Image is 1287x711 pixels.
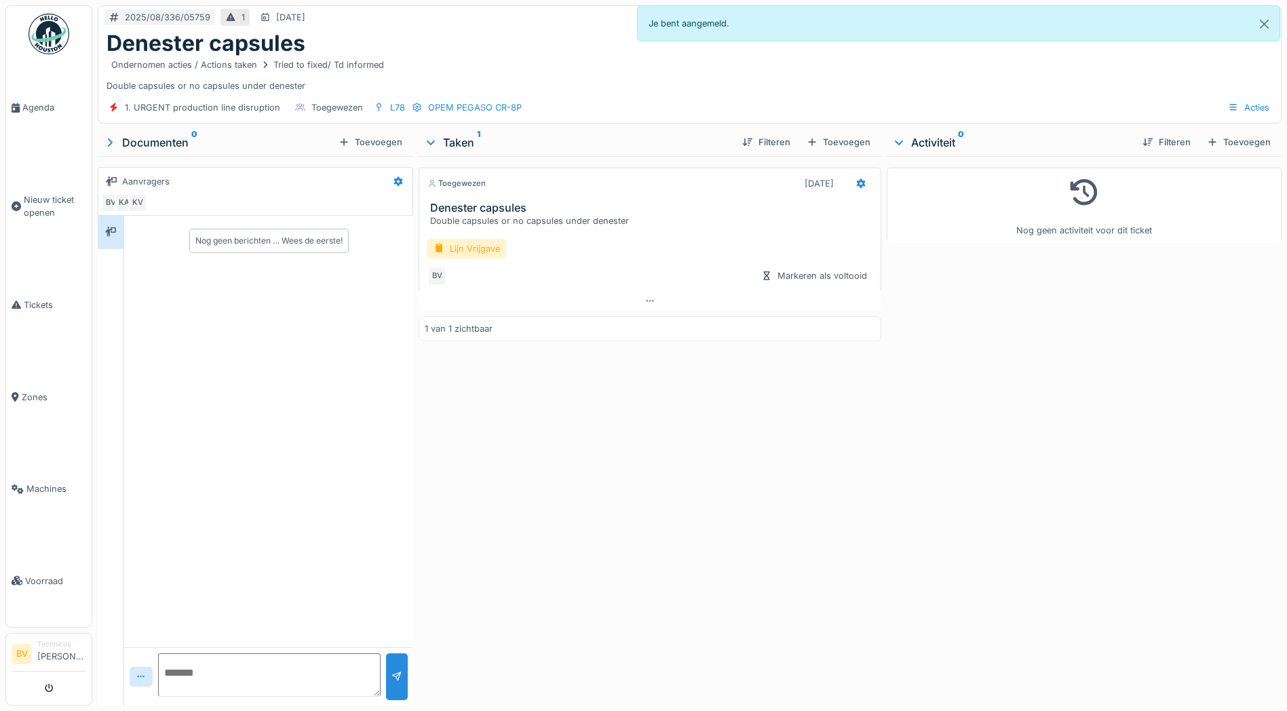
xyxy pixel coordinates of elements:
a: Tickets [6,259,92,351]
sup: 0 [191,134,197,151]
div: [DATE] [805,177,834,190]
div: Toevoegen [801,133,876,151]
li: [PERSON_NAME] [37,639,86,668]
a: Nieuw ticket openen [6,154,92,259]
li: BV [12,644,32,664]
span: Nieuw ticket openen [24,193,86,219]
div: Lijn Vrijgave [427,239,506,258]
div: KA [115,193,134,212]
div: Filteren [1137,133,1196,151]
a: Voorraad [6,535,92,628]
a: Machines [6,443,92,535]
sup: 0 [958,134,964,151]
div: Documenten [103,134,333,151]
span: Voorraad [25,575,86,588]
div: Technicus [37,639,86,649]
h1: Denester capsules [107,31,305,56]
div: Activiteit [892,134,1132,151]
a: BV Technicus[PERSON_NAME] [12,639,86,672]
button: Close [1249,6,1280,42]
div: Toevoegen [1202,133,1276,151]
div: BV [427,267,446,286]
sup: 1 [477,134,480,151]
div: 1. URGENT production line disruption [125,101,280,114]
div: Je bent aangemeld. [637,5,1281,41]
div: 1 [242,11,245,24]
div: Double capsules or no capsules under denester [430,214,875,227]
div: Toegewezen [427,178,486,189]
span: Agenda [22,101,86,114]
a: Zones [6,351,92,443]
div: Nog geen berichten … Wees de eerste! [195,235,343,247]
div: Acties [1222,98,1275,117]
div: Toegewezen [311,101,363,114]
div: Markeren als voltooid [756,267,872,285]
div: KV [128,193,147,212]
img: Badge_color-CXgf-gQk.svg [28,14,69,54]
div: Nog geen activiteit voor dit ticket [896,174,1273,237]
div: Toevoegen [333,133,408,151]
span: Machines [26,482,86,495]
h3: Denester capsules [430,201,875,214]
div: 1 van 1 zichtbaar [425,322,493,335]
span: Zones [22,391,86,404]
div: Aanvragers [122,175,170,188]
div: BV [101,193,120,212]
div: [DATE] [276,11,305,24]
div: Ondernomen acties / Actions taken Tried to fixed/ Td informed [111,58,384,71]
div: 2025/08/336/05759 [125,11,210,24]
div: Taken [424,134,731,151]
a: Agenda [6,62,92,154]
div: Double capsules or no capsules under denester [107,56,1273,92]
span: Tickets [24,299,86,311]
div: L78 [390,101,405,114]
div: OPEM PEGASO CR-8P [428,101,522,114]
div: Filteren [737,133,796,151]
